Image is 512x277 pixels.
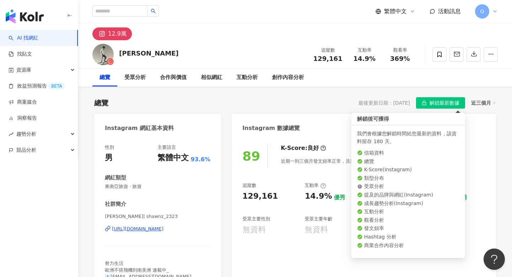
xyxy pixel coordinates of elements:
[351,47,378,54] div: 互動率
[357,225,459,232] li: 發文頻率
[357,217,459,224] li: 觀看分析
[105,174,126,182] div: 網紅類型
[9,83,65,90] a: 效益預測報告BETA
[357,183,459,190] li: 受眾分析
[242,182,256,189] div: 追蹤數
[112,226,164,232] div: [URL][DOMAIN_NAME]
[480,7,484,15] span: O
[357,130,459,145] div: 我們會根據您解鎖時間給您最新的資料，該資料留存 180 天。
[151,9,156,14] span: search
[305,191,332,202] div: 14.9%
[281,144,326,152] div: K-Score :
[105,124,174,132] div: Instagram 網紅基本資料
[94,98,108,108] div: 總覽
[105,226,210,232] a: [URL][DOMAIN_NAME]
[242,191,278,202] div: 129,161
[305,182,326,189] div: 互動率
[124,73,146,82] div: 受眾分析
[484,249,505,270] iframe: Help Scout Beacon - Open
[158,152,189,163] div: 繁體中文
[242,124,300,132] div: Instagram 數據總覽
[357,234,459,241] li: Hashtag 分析
[201,73,222,82] div: 相似網紅
[386,47,414,54] div: 觀看率
[390,55,410,62] span: 369%
[357,166,459,173] li: K-Score ( Instagram )
[9,51,32,58] a: 找貼文
[9,132,14,137] span: rise
[108,29,127,39] div: 12.9萬
[6,9,44,23] img: logo
[105,200,126,208] div: 社群簡介
[384,7,407,15] span: 繁體中文
[305,216,332,222] div: 受眾主要年齡
[9,115,37,122] a: 洞察報告
[105,144,114,151] div: 性別
[272,73,304,82] div: 創作內容分析
[358,100,410,106] div: 最後更新日期：[DATE]
[158,144,176,151] div: 主要語言
[16,62,31,78] span: 資源庫
[357,175,459,182] li: 類型分布
[160,73,187,82] div: 合作與價值
[351,113,465,125] div: 解鎖後可獲得
[92,27,132,40] button: 12.9萬
[357,242,459,249] li: 商業合作內容分析
[334,194,345,202] div: 優秀
[430,98,459,109] span: 解鎖最新數據
[281,154,412,168] div: 近期一到三個月發文頻率正常，且漲粉率與互動率高。
[105,213,210,220] span: [PERSON_NAME]| shawnz_2323
[416,97,465,109] button: 解鎖最新數據
[16,126,36,142] span: 趨勢分析
[357,200,459,207] li: 成長趨勢分析 ( Instagram )
[191,156,210,163] span: 93.6%
[242,224,266,235] div: 無資料
[242,149,260,163] div: 89
[242,216,270,222] div: 受眾主要性別
[353,55,375,62] span: 14.9%
[313,55,342,62] span: 129,161
[105,152,113,163] div: 男
[16,142,36,158] span: 競品分析
[357,158,459,165] li: 總覽
[438,8,461,15] span: 活動訊息
[308,144,319,152] div: 良好
[9,35,38,42] a: searchAI 找網紅
[357,192,459,199] li: 提及的品牌與網紅 ( Instagram )
[313,47,342,54] div: 追蹤數
[471,98,496,108] div: 近三個月
[357,150,459,157] li: 信箱資料
[236,73,258,82] div: 互動分析
[105,183,210,190] span: 東南亞旅遊 · 旅遊
[119,49,178,58] div: [PERSON_NAME]
[100,73,110,82] div: 總覽
[92,44,114,65] img: KOL Avatar
[357,208,459,215] li: 互動分析
[9,99,37,106] a: 商案媒合
[305,224,328,235] div: 無資料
